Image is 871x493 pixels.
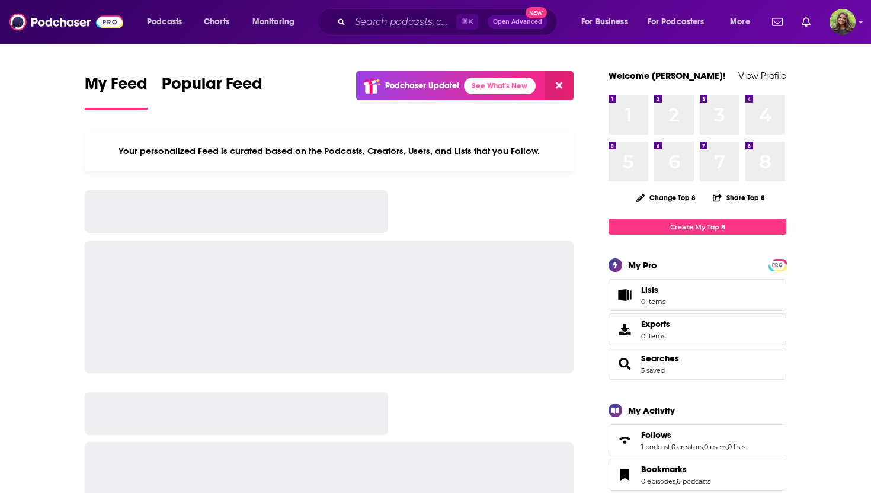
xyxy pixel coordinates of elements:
[609,459,786,491] span: Bookmarks
[613,466,636,483] a: Bookmarks
[730,14,750,30] span: More
[703,443,704,451] span: ,
[641,464,710,475] a: Bookmarks
[464,78,536,94] a: See What's New
[385,81,459,91] p: Podchaser Update!
[675,477,677,485] span: ,
[162,73,262,101] span: Popular Feed
[488,15,547,29] button: Open AdvancedNew
[85,73,148,110] a: My Feed
[704,443,726,451] a: 0 users
[609,279,786,311] a: Lists
[770,261,784,270] span: PRO
[830,9,856,35] button: Show profile menu
[648,14,705,30] span: For Podcasters
[613,432,636,449] a: Follows
[613,356,636,372] a: Searches
[728,443,745,451] a: 0 lists
[456,14,478,30] span: ⌘ K
[85,131,574,171] div: Your personalized Feed is curated based on the Podcasts, Creators, Users, and Lists that you Follow.
[85,73,148,101] span: My Feed
[677,477,710,485] a: 6 podcasts
[162,73,262,110] a: Popular Feed
[671,443,703,451] a: 0 creators
[628,405,675,416] div: My Activity
[770,260,784,269] a: PRO
[204,14,229,30] span: Charts
[493,19,542,25] span: Open Advanced
[609,313,786,345] a: Exports
[767,12,787,32] a: Show notifications dropdown
[613,321,636,338] span: Exports
[196,12,236,31] a: Charts
[641,477,675,485] a: 0 episodes
[712,186,766,209] button: Share Top 8
[830,9,856,35] img: User Profile
[641,319,670,329] span: Exports
[139,12,197,31] button: open menu
[581,14,628,30] span: For Business
[641,353,679,364] a: Searches
[252,14,294,30] span: Monitoring
[641,284,665,295] span: Lists
[797,12,815,32] a: Show notifications dropdown
[629,190,703,205] button: Change Top 8
[609,424,786,456] span: Follows
[329,8,569,36] div: Search podcasts, credits, & more...
[9,11,123,33] img: Podchaser - Follow, Share and Rate Podcasts
[641,366,665,374] a: 3 saved
[640,12,722,31] button: open menu
[670,443,671,451] span: ,
[641,464,687,475] span: Bookmarks
[609,348,786,380] span: Searches
[613,287,636,303] span: Lists
[738,70,786,81] a: View Profile
[641,297,665,306] span: 0 items
[573,12,643,31] button: open menu
[147,14,182,30] span: Podcasts
[722,12,765,31] button: open menu
[628,260,657,271] div: My Pro
[526,7,547,18] span: New
[609,70,726,81] a: Welcome [PERSON_NAME]!
[641,443,670,451] a: 1 podcast
[641,430,745,440] a: Follows
[830,9,856,35] span: Logged in as reagan34226
[350,12,456,31] input: Search podcasts, credits, & more...
[641,284,658,295] span: Lists
[641,332,670,340] span: 0 items
[609,219,786,235] a: Create My Top 8
[244,12,310,31] button: open menu
[726,443,728,451] span: ,
[641,430,671,440] span: Follows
